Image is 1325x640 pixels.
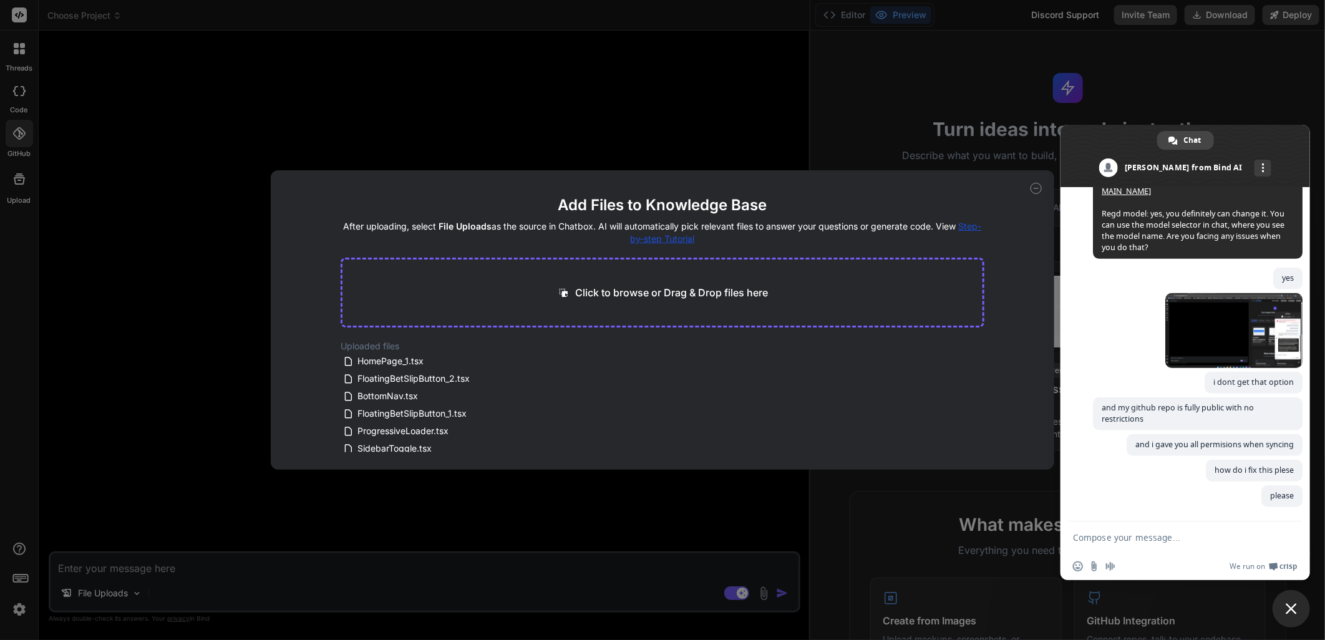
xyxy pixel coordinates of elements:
h2: Add Files to Knowledge Base [341,195,985,215]
div: Chat [1157,131,1214,150]
span: BottomNav.tsx [356,389,419,404]
span: Audio message [1105,561,1115,571]
span: We run on [1230,561,1265,571]
span: Chat [1184,131,1201,150]
span: please [1270,490,1294,501]
span: FloatingBetSlipButton_1.tsx [356,406,468,421]
span: i dont get that option [1213,377,1294,387]
textarea: Compose your message... [1073,532,1270,543]
div: Close chat [1273,590,1310,628]
span: FloatingBetSlipButton_2.tsx [356,371,471,386]
span: how do i fix this plese [1215,465,1294,475]
span: ProgressiveLoader.tsx [356,424,450,439]
a: We run onCrisp [1230,561,1298,571]
div: More channels [1255,160,1271,177]
span: Insert an emoji [1073,561,1083,571]
span: yes [1282,273,1294,283]
span: HomePage_1.tsx [356,354,425,369]
span: Send a file [1089,561,1099,571]
span: and i gave you all permisions when syncing [1135,439,1294,450]
span: and my github repo is fully public with no restrictions [1102,402,1254,424]
h2: Uploaded files [341,340,985,352]
h4: After uploading, select as the source in Chatbox. AI will automatically pick relevant files to an... [341,220,985,245]
span: File Uploads [439,221,492,231]
span: Crisp [1279,561,1298,571]
p: Click to browse or Drag & Drop files here [575,285,768,300]
span: SidebarToggle.tsx [356,441,433,456]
